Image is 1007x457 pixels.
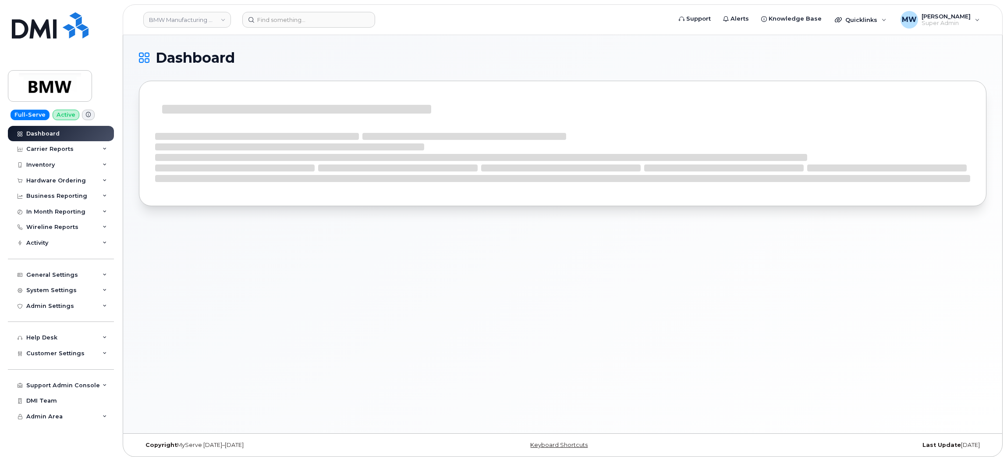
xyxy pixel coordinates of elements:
strong: Copyright [145,442,177,448]
div: MyServe [DATE]–[DATE] [139,442,422,449]
a: Keyboard Shortcuts [530,442,588,448]
strong: Last Update [922,442,961,448]
span: Dashboard [156,51,235,64]
div: [DATE] [704,442,986,449]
